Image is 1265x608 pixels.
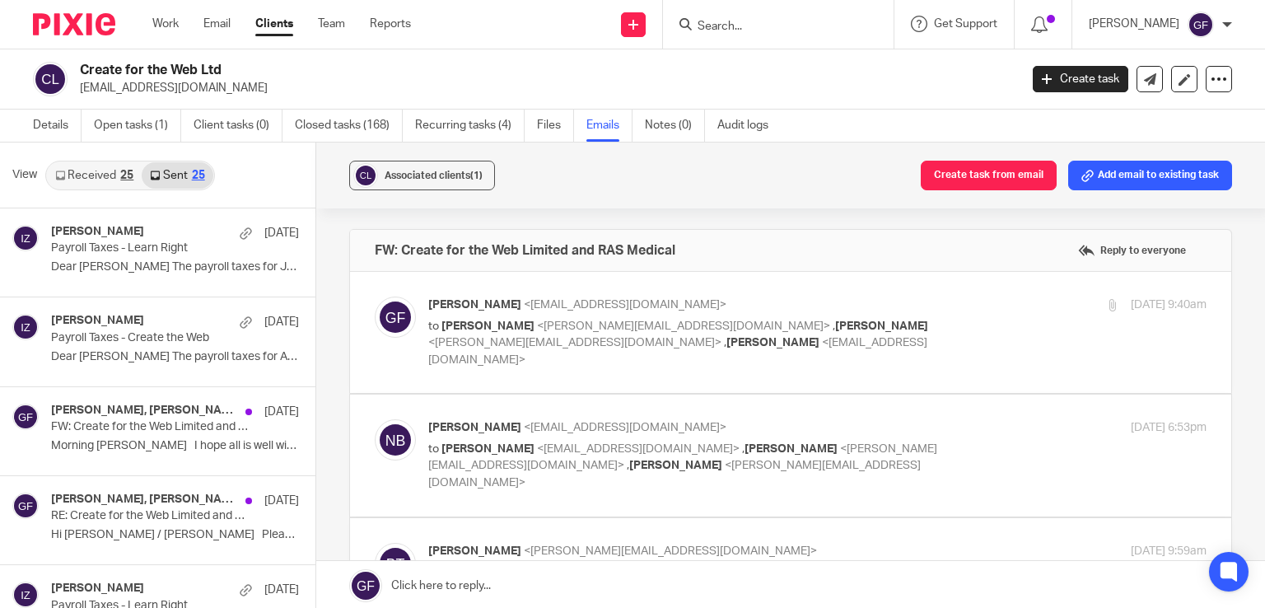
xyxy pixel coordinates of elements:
span: <[EMAIL_ADDRESS][DOMAIN_NAME]> [524,422,726,433]
p: RE: Create for the Web Limited and RAS Medical [51,509,250,523]
input: Search [696,20,844,35]
img: phone-icon-2x.png [282,83,293,94]
label: Reply to everyone [1074,238,1190,263]
span: [PERSON_NAME] [428,422,521,433]
img: svg%3E [375,419,416,461]
span: <[PERSON_NAME][EMAIL_ADDRESS][DOMAIN_NAME]> [524,545,817,557]
p: [DATE] 9:40am [1131,297,1207,314]
span: [PERSON_NAME] [835,320,928,332]
h4: FW: Create for the Web Limited and RAS Medical [375,242,675,259]
span: View [12,166,37,184]
h4: [PERSON_NAME] [51,582,144,596]
a: Open tasks (1) [94,110,181,142]
div: 25 [120,170,133,181]
span: <[PERSON_NAME][EMAIL_ADDRESS][DOMAIN_NAME]> [537,320,830,332]
a: Email [203,16,231,32]
p: [DATE] 9:59am [1131,543,1207,560]
h4: [PERSON_NAME] [51,225,144,239]
img: svg%3E [33,62,68,96]
a: Recurring tasks (4) [415,110,525,142]
a: [PHONE_NUMBER] [307,84,396,96]
span: , [627,460,629,471]
button: Add email to existing task [1068,161,1232,190]
img: link-icon-2x.png [282,109,293,119]
p: FW: Create for the Web Limited and RAS Medical [51,420,250,434]
a: Create task [1033,66,1128,92]
p: Payroll Taxes - Learn Right [51,241,250,255]
span: to [428,320,439,332]
p: [EMAIL_ADDRESS][DOMAIN_NAME] [80,80,1008,96]
p: [DATE] [264,404,299,420]
h4: [PERSON_NAME], [PERSON_NAME] [51,493,237,507]
p: [DATE] 6:53pm [1131,419,1207,437]
span: [STREET_ADDRESS] [307,120,405,132]
span: Associated clients [385,171,483,180]
span: <[EMAIL_ADDRESS][DOMAIN_NAME]> [524,299,726,311]
p: Hi [PERSON_NAME] / [PERSON_NAME] Please see attached... [51,528,299,542]
p: Morning [PERSON_NAME] I hope all is well with... [51,439,299,453]
span: [PERSON_NAME] [441,320,534,332]
p: Payroll Taxes - Create the Web [51,331,250,345]
span: <[PERSON_NAME][EMAIL_ADDRESS][DOMAIN_NAME]> [428,337,721,348]
img: svg%3E [12,314,39,340]
span: [PERSON_NAME] [726,337,819,348]
button: Create task from email [921,161,1057,190]
p: Ireland Website Design [124,115,232,131]
h4: [PERSON_NAME] [51,314,144,328]
span: Get Support [934,18,997,30]
p: [DATE] [264,493,299,509]
span: [PERSON_NAME] [745,443,838,455]
img: svg%3E [12,493,39,519]
span: to [428,443,439,455]
div: 25 [192,170,205,181]
a: Received25 [47,162,142,189]
h4: [PERSON_NAME], [PERSON_NAME], [PERSON_NAME], [PERSON_NAME] [51,404,237,418]
td: | [307,81,488,96]
img: svg%3E [12,404,39,430]
p: Dear [PERSON_NAME] The payroll taxes for April -... [51,350,299,364]
a: Closed tasks (168) [295,110,403,142]
img: svg%3E [1188,12,1214,38]
a: [PHONE_NUMBER] [399,84,488,96]
span: , [833,320,835,332]
a: [DOMAIN_NAME] [307,108,386,119]
img: svg%3E [375,543,416,584]
a: Team [318,16,345,32]
span: [PERSON_NAME] [441,443,534,455]
a: Work [152,16,179,32]
button: Associated clients(1) [349,161,495,190]
img: Pixie [33,13,115,35]
a: Client tasks (0) [194,110,282,142]
p: [DATE] [264,314,299,330]
p: [DATE] [264,225,299,241]
img: email-icon-2x.png [282,97,293,108]
span: <[EMAIL_ADDRESS][DOMAIN_NAME]> [428,337,927,366]
img: svg%3E [12,225,39,251]
a: [EMAIL_ADDRESS][DOMAIN_NAME] [307,96,474,108]
a: Details [33,110,82,142]
h2: Create for the Web Ltd [80,62,823,79]
img: address-icon-2x.png [282,121,293,132]
img: svg%3E [375,297,416,338]
img: svg%3E [12,582,39,608]
span: (1) [470,171,483,180]
a: Notes (0) [645,110,705,142]
a: Sent25 [142,162,212,189]
a: Emails [586,110,632,142]
p: [PERSON_NAME] [1089,16,1179,32]
span: , [724,337,726,348]
a: Reports [370,16,411,32]
span: <[EMAIL_ADDRESS][DOMAIN_NAME]> [537,443,740,455]
a: Files [537,110,574,142]
p: [DATE] [264,582,299,598]
span: [PERSON_NAME] [428,545,521,557]
span: [PERSON_NAME] [629,460,722,471]
p: Digital Marketing Pro [124,98,232,115]
p: Dear [PERSON_NAME] The payroll taxes for July need... [51,260,299,274]
span: , [742,443,745,455]
span: [PERSON_NAME] [428,299,521,311]
h3: [PERSON_NAME] [124,82,232,97]
img: svg%3E [353,163,378,188]
a: Audit logs [717,110,781,142]
a: Clients [255,16,293,32]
